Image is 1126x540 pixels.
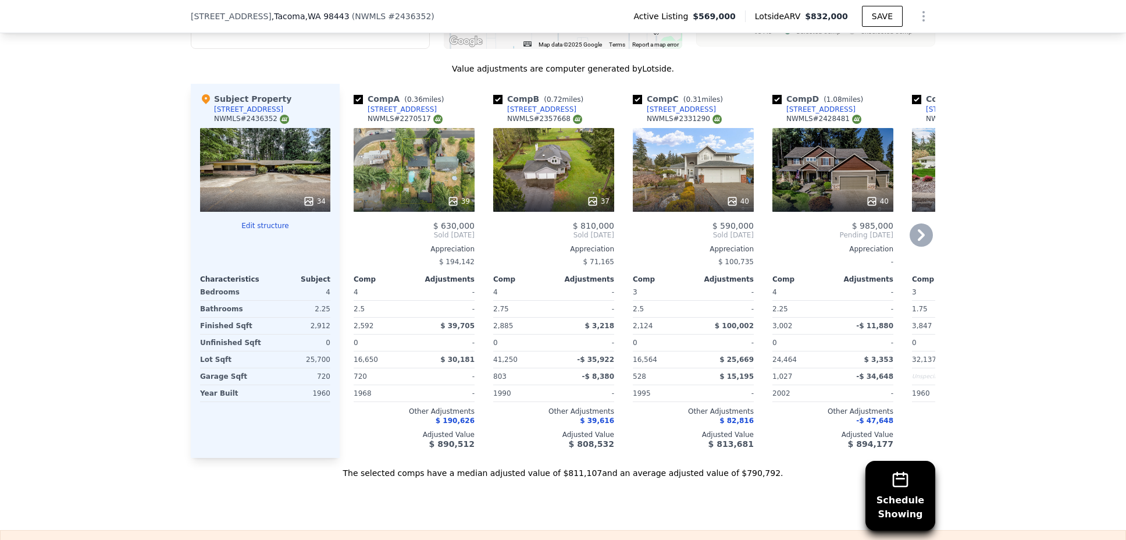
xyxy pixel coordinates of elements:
div: - [556,301,614,317]
span: 2,885 [493,322,513,330]
button: Keyboard shortcuts [523,41,532,47]
div: 2.75 [493,301,551,317]
span: $ 82,816 [719,417,754,425]
span: 803 [493,372,507,381]
span: [STREET_ADDRESS] [191,10,272,22]
div: Value adjustments are computer generated by Lotside . [191,63,935,74]
span: $ 71,165 [583,258,614,266]
div: The selected comps have a median adjusted value of $811,107 and an average adjusted value of $790... [191,458,935,479]
div: - [416,301,475,317]
div: - [556,335,614,351]
a: Open this area in Google Maps (opens a new window) [447,34,485,49]
div: 0 [268,335,330,351]
span: $ 39,616 [580,417,614,425]
span: Active Listing [633,10,693,22]
span: # 2436352 [388,12,431,21]
span: $569,000 [693,10,736,22]
span: $ 25,669 [719,356,754,364]
div: Comp [633,275,693,284]
span: ( miles) [400,95,448,104]
div: 40 [866,196,889,207]
div: Other Adjustments [633,407,754,416]
span: Sold [DATE] [633,230,754,240]
div: 720 [268,368,330,385]
div: Unfinished Sqft [200,335,263,351]
div: Comp [772,275,833,284]
span: NWMLS [355,12,386,21]
div: NWMLS # 2436352 [214,114,289,124]
div: Comp [912,275,972,284]
div: - [835,284,893,300]
div: Appreciation [912,244,1033,254]
div: Adjustments [833,275,893,284]
div: Adjusted Value [912,430,1033,439]
text: Unselected Comp [861,28,912,35]
div: NWMLS # 2331290 [647,114,722,124]
div: Appreciation [772,244,893,254]
span: $832,000 [805,12,848,21]
div: NWMLS # 2270517 [368,114,443,124]
div: Finished Sqft [200,318,263,334]
span: $ 194,142 [439,258,475,266]
span: 3 [633,288,637,296]
span: 720 [354,372,367,381]
div: 1968 [354,385,412,402]
img: NWMLS Logo [433,115,443,124]
div: 2.25 [268,301,330,317]
div: - [912,254,1033,270]
div: Adjustments [554,275,614,284]
span: 16,564 [633,356,657,364]
span: $ 590,000 [712,221,754,230]
div: Appreciation [493,244,614,254]
button: SAVE [862,6,903,27]
div: Other Adjustments [493,407,614,416]
div: 2.25 [772,301,831,317]
span: 3 [912,288,917,296]
span: $ 808,532 [569,439,614,449]
div: [STREET_ADDRESS] [786,105,856,114]
div: Adjusted Value [354,430,475,439]
div: Lot Sqft [200,351,263,368]
div: 1995 [633,385,691,402]
span: Lotside ARV [755,10,805,22]
span: $ 630,000 [433,221,475,230]
span: 41,250 [493,356,518,364]
div: Year Built [200,385,263,402]
div: [STREET_ADDRESS] [647,105,716,114]
span: 3,847 [912,322,932,330]
img: NWMLS Logo [852,115,861,124]
div: Comp B [493,93,588,105]
a: Terms (opens in new tab) [609,41,625,48]
span: -$ 47,648 [856,417,893,425]
span: -$ 11,880 [856,322,893,330]
div: Appreciation [633,244,754,254]
span: $ 190,626 [436,417,475,425]
span: $ 39,705 [440,322,475,330]
div: - [416,284,475,300]
div: Bathrooms [200,301,263,317]
div: 37 [587,196,610,207]
span: 3,002 [772,322,792,330]
div: NWMLS # 2385692 [926,114,1001,124]
div: Comp E [912,93,1006,105]
span: 1,027 [772,372,792,381]
span: $ 30,181 [440,356,475,364]
div: 2002 [772,385,831,402]
span: 2,592 [354,322,373,330]
a: [STREET_ADDRESS] [633,105,716,114]
div: Comp [493,275,554,284]
span: -$ 8,380 [582,372,614,381]
div: Comp A [354,93,448,105]
span: ( miles) [679,95,728,104]
div: 1990 [493,385,551,402]
span: 0 [633,339,637,347]
div: - [556,284,614,300]
div: Comp [354,275,414,284]
div: - [556,385,614,402]
span: 0.36 [407,95,423,104]
span: , WA 98443 [305,12,350,21]
div: Characteristics [200,275,265,284]
div: Comp D [772,93,868,105]
img: NWMLS Logo [573,115,582,124]
button: Show Options [912,5,935,28]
